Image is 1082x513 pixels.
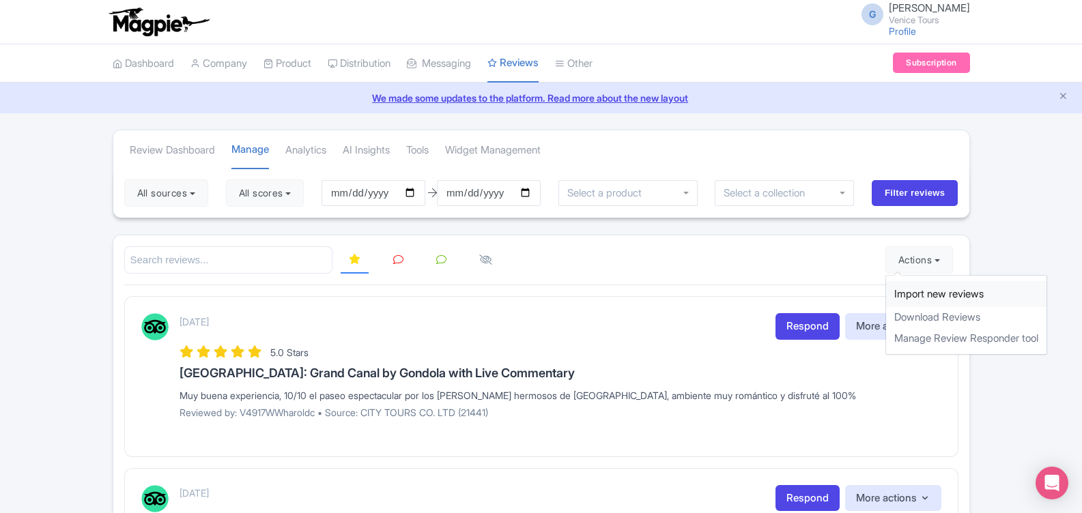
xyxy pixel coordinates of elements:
[886,328,1047,349] a: Manage Review Responder tool
[8,91,1074,105] a: We made some updates to the platform. Read more about the new layout
[1058,89,1068,105] button: Close announcement
[130,132,215,169] a: Review Dashboard
[180,486,209,500] p: [DATE]
[180,388,941,402] div: Muy buena experiencia, 10/10 el paseo espectacular por los [PERSON_NAME] hermosos de [GEOGRAPHIC_...
[328,45,390,83] a: Distribution
[853,3,970,25] a: G [PERSON_NAME] Venice Tours
[775,313,840,340] a: Respond
[1036,467,1068,499] div: Open Intercom Messenger
[406,132,429,169] a: Tools
[343,132,390,169] a: AI Insights
[113,45,174,83] a: Dashboard
[872,180,958,206] input: Filter reviews
[445,132,541,169] a: Widget Management
[845,485,941,512] button: More actions
[775,485,840,512] a: Respond
[226,179,304,207] button: All scores
[889,1,970,14] span: [PERSON_NAME]
[285,132,326,169] a: Analytics
[407,45,471,83] a: Messaging
[889,25,916,37] a: Profile
[886,307,1047,328] a: Download Reviews
[190,45,247,83] a: Company
[124,179,208,207] button: All sources
[885,246,953,274] button: Actions
[264,45,311,83] a: Product
[885,275,1047,355] div: Actions
[270,347,309,358] span: 5.0 Stars
[845,313,941,340] button: More actions
[889,16,970,25] small: Venice Tours
[886,281,1047,308] a: Import new reviews
[487,44,539,83] a: Reviews
[231,131,269,170] a: Manage
[141,485,169,512] img: Tripadvisor Logo
[141,313,169,340] img: Tripadvisor Logo
[124,246,333,274] input: Search reviews...
[555,45,593,83] a: Other
[862,3,883,25] span: G
[106,7,212,37] img: logo-ab69f6fb50320c5b225c76a69d11143b.png
[180,366,941,380] h3: [GEOGRAPHIC_DATA]: Grand Canal by Gondola with Live Commentary
[893,53,969,73] a: Subscription
[567,187,649,199] input: Select a product
[180,314,209,329] p: [DATE]
[724,187,814,199] input: Select a collection
[180,405,941,420] p: Reviewed by: V4917WWharoldc • Source: CITY TOURS CO. LTD (21441)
